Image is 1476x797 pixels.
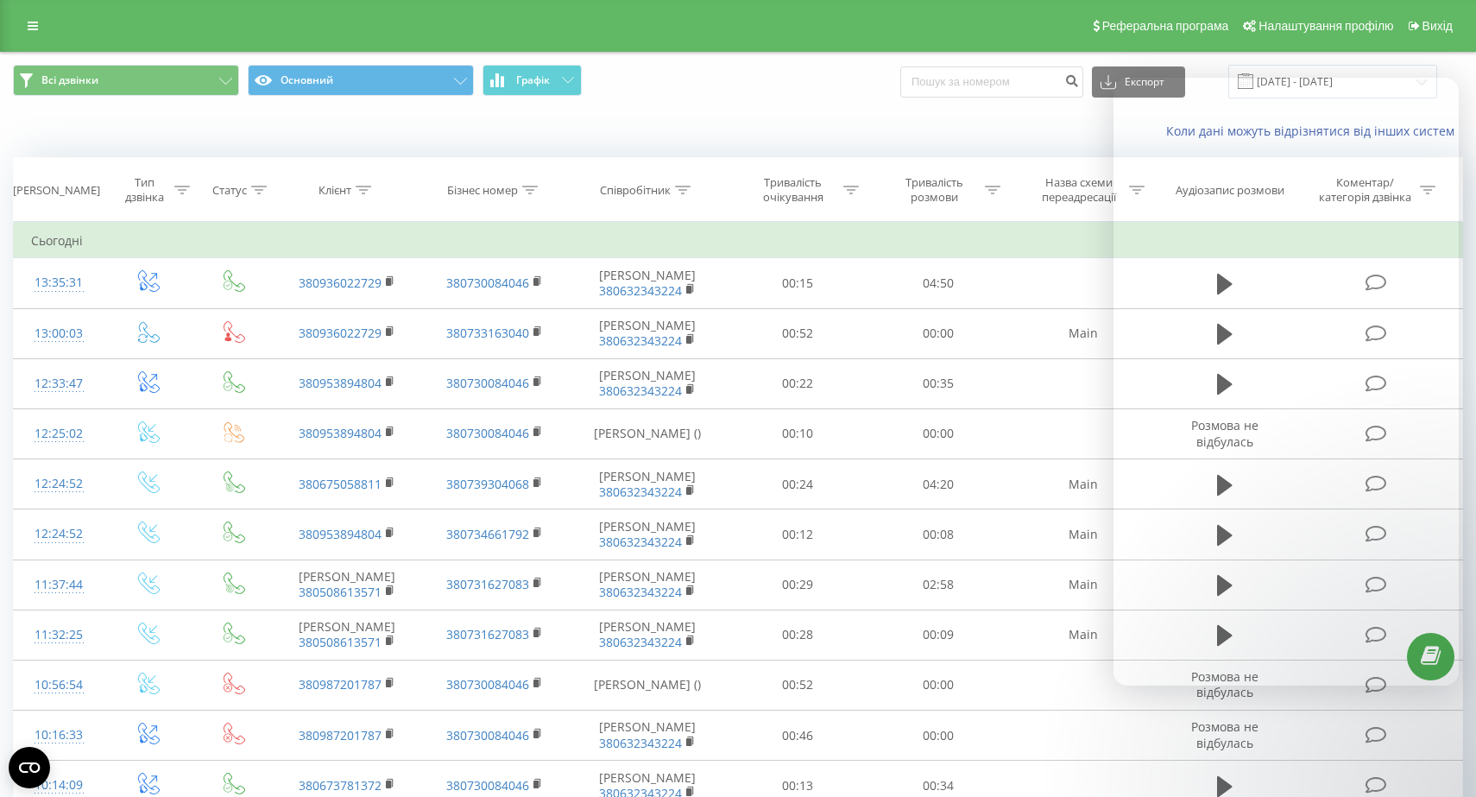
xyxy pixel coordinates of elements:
[31,568,86,602] div: 11:37:44
[299,584,382,600] a: 380508613571
[13,65,239,96] button: Всі дзвінки
[446,375,529,391] a: 380730084046
[868,308,1010,358] td: 00:00
[299,325,382,341] a: 380936022729
[599,534,682,550] a: 380632343224
[868,358,1010,408] td: 00:35
[868,711,1010,761] td: 00:00
[1009,560,1156,610] td: Main
[568,660,727,710] td: [PERSON_NAME] ()
[1258,19,1393,33] span: Налаштування профілю
[248,65,474,96] button: Основний
[1191,718,1258,750] span: Розмова не відбулась
[599,332,682,349] a: 380632343224
[1102,19,1229,33] span: Реферальна програма
[1092,66,1185,98] button: Експорт
[568,408,727,459] td: [PERSON_NAME] ()
[868,408,1010,459] td: 00:00
[446,626,529,642] a: 380731627083
[14,224,1463,258] td: Сьогодні
[868,258,1010,308] td: 04:50
[299,526,382,542] a: 380953894804
[888,175,981,205] div: Тривалість розмови
[31,718,86,752] div: 10:16:33
[31,317,86,351] div: 13:00:03
[31,618,86,652] div: 11:32:25
[868,459,1010,509] td: 04:20
[446,727,529,743] a: 380730084046
[299,676,382,693] a: 380987201787
[727,258,868,308] td: 00:15
[446,425,529,441] a: 380730084046
[13,183,100,198] div: [PERSON_NAME]
[868,660,1010,710] td: 00:00
[31,266,86,300] div: 13:35:31
[727,308,868,358] td: 00:52
[1009,509,1156,560] td: Main
[299,634,382,650] a: 380508613571
[568,610,727,660] td: [PERSON_NAME]
[727,560,868,610] td: 00:29
[212,183,247,198] div: Статус
[1417,699,1459,741] iframe: Intercom live chat
[599,484,682,500] a: 380632343224
[727,711,868,761] td: 00:46
[446,275,529,291] a: 380730084046
[483,65,582,96] button: Графік
[1009,459,1156,509] td: Main
[1009,308,1156,358] td: Main
[1422,19,1453,33] span: Вихід
[568,258,727,308] td: [PERSON_NAME]
[868,610,1010,660] td: 00:09
[568,560,727,610] td: [PERSON_NAME]
[299,375,382,391] a: 380953894804
[747,175,839,205] div: Тривалість очікування
[446,576,529,592] a: 380731627083
[599,735,682,751] a: 380632343224
[568,308,727,358] td: [PERSON_NAME]
[446,526,529,542] a: 380734661792
[868,560,1010,610] td: 02:58
[31,668,86,702] div: 10:56:54
[516,74,550,86] span: Графік
[446,476,529,492] a: 380739304068
[727,610,868,660] td: 00:28
[568,711,727,761] td: [PERSON_NAME]
[447,183,518,198] div: Бізнес номер
[599,584,682,600] a: 380632343224
[599,383,682,399] a: 380632343224
[600,183,671,198] div: Співробітник
[31,417,86,451] div: 12:25:02
[299,777,382,794] a: 380673781372
[727,660,868,710] td: 00:52
[41,73,98,87] span: Всі дзвінки
[900,66,1083,98] input: Пошук за номером
[868,509,1010,560] td: 00:08
[599,634,682,650] a: 380632343224
[319,183,351,198] div: Клієнт
[31,517,86,551] div: 12:24:52
[299,275,382,291] a: 380936022729
[1009,610,1156,660] td: Main
[568,509,727,560] td: [PERSON_NAME]
[274,610,420,660] td: [PERSON_NAME]
[31,467,86,501] div: 12:24:52
[727,408,868,459] td: 00:10
[9,747,50,788] button: Open CMP widget
[119,175,170,205] div: Тип дзвінка
[446,325,529,341] a: 380733163040
[599,282,682,299] a: 380632343224
[31,367,86,401] div: 12:33:47
[299,476,382,492] a: 380675058811
[446,777,529,794] a: 380730084046
[727,358,868,408] td: 00:22
[274,560,420,610] td: [PERSON_NAME]
[568,358,727,408] td: [PERSON_NAME]
[446,676,529,693] a: 380730084046
[299,425,382,441] a: 380953894804
[1113,78,1459,686] iframe: Intercom live chat
[299,727,382,743] a: 380987201787
[727,459,868,509] td: 00:24
[1032,175,1125,205] div: Назва схеми переадресації
[727,509,868,560] td: 00:12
